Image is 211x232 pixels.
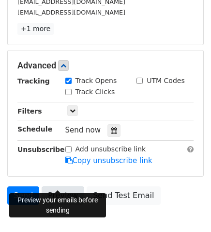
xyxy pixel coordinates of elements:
[17,9,125,16] small: [EMAIL_ADDRESS][DOMAIN_NAME]
[65,126,101,134] span: Send now
[65,156,152,165] a: Copy unsubscribe link
[17,125,52,133] strong: Schedule
[75,144,146,154] label: Add unsubscribe link
[163,185,211,232] iframe: Chat Widget
[42,186,84,205] a: Preview
[7,186,39,205] a: Send
[17,77,50,85] strong: Tracking
[17,23,54,35] a: +1 more
[75,76,117,86] label: Track Opens
[147,76,184,86] label: UTM Codes
[17,146,65,153] strong: Unsubscribe
[87,186,160,205] a: Send Test Email
[75,87,115,97] label: Track Clicks
[17,60,194,71] h5: Advanced
[9,193,106,217] div: Preview your emails before sending
[17,107,42,115] strong: Filters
